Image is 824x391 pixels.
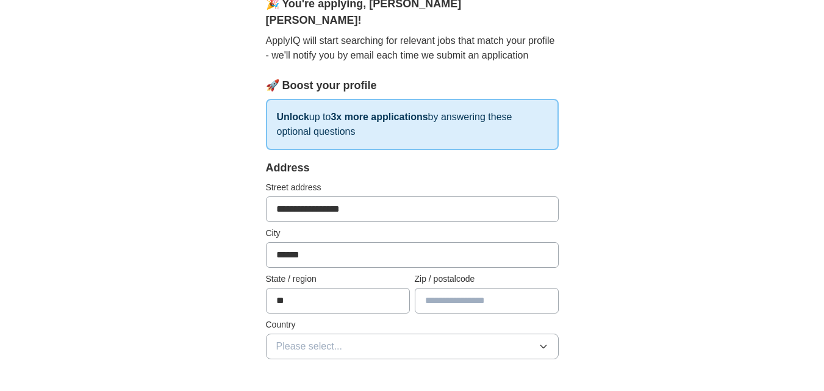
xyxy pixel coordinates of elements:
[266,99,559,150] p: up to by answering these optional questions
[277,112,309,122] strong: Unlock
[266,181,559,194] label: Street address
[266,160,559,176] div: Address
[266,77,559,94] div: 🚀 Boost your profile
[266,318,559,331] label: Country
[276,339,343,354] span: Please select...
[415,273,559,285] label: Zip / postalcode
[266,273,410,285] label: State / region
[266,227,559,240] label: City
[331,112,428,122] strong: 3x more applications
[266,334,559,359] button: Please select...
[266,34,559,63] p: ApplyIQ will start searching for relevant jobs that match your profile - we'll notify you by emai...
